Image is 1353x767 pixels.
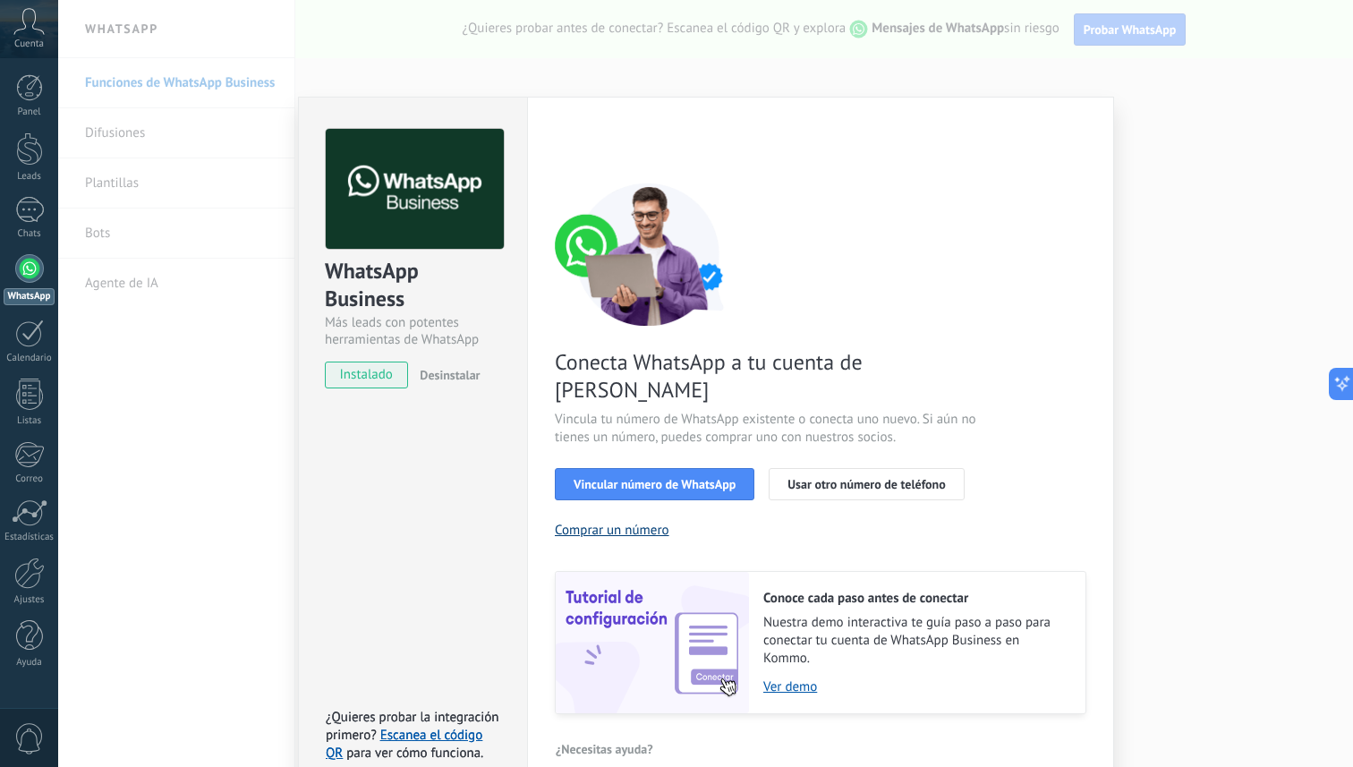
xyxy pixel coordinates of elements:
[763,590,1068,607] h2: Conoce cada paso antes de conectar
[555,468,754,500] button: Vincular número de WhatsApp
[326,709,499,744] span: ¿Quieres probar la integración primero?
[555,522,669,539] button: Comprar un número
[4,228,55,240] div: Chats
[326,129,504,250] img: logo_main.png
[4,532,55,543] div: Estadísticas
[413,362,480,388] button: Desinstalar
[574,478,736,490] span: Vincular número de WhatsApp
[763,614,1068,668] span: Nuestra demo interactiva te guía paso a paso para conectar tu cuenta de WhatsApp Business en Kommo.
[4,473,55,485] div: Correo
[4,594,55,606] div: Ajustes
[420,367,480,383] span: Desinstalar
[325,314,501,348] div: Más leads con potentes herramientas de WhatsApp
[555,736,654,763] button: ¿Necesitas ayuda?
[556,743,653,755] span: ¿Necesitas ayuda?
[763,678,1068,695] a: Ver demo
[14,38,44,50] span: Cuenta
[4,107,55,118] div: Panel
[787,478,945,490] span: Usar otro número de teléfono
[326,362,407,388] span: instalado
[555,411,981,447] span: Vincula tu número de WhatsApp existente o conecta uno nuevo. Si aún no tienes un número, puedes c...
[769,468,964,500] button: Usar otro número de teléfono
[326,727,482,762] a: Escanea el código QR
[346,745,483,762] span: para ver cómo funciona.
[325,257,501,314] div: WhatsApp Business
[4,415,55,427] div: Listas
[4,353,55,364] div: Calendario
[4,288,55,305] div: WhatsApp
[4,657,55,669] div: Ayuda
[4,171,55,183] div: Leads
[555,348,981,404] span: Conecta WhatsApp a tu cuenta de [PERSON_NAME]
[555,183,743,326] img: connect number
